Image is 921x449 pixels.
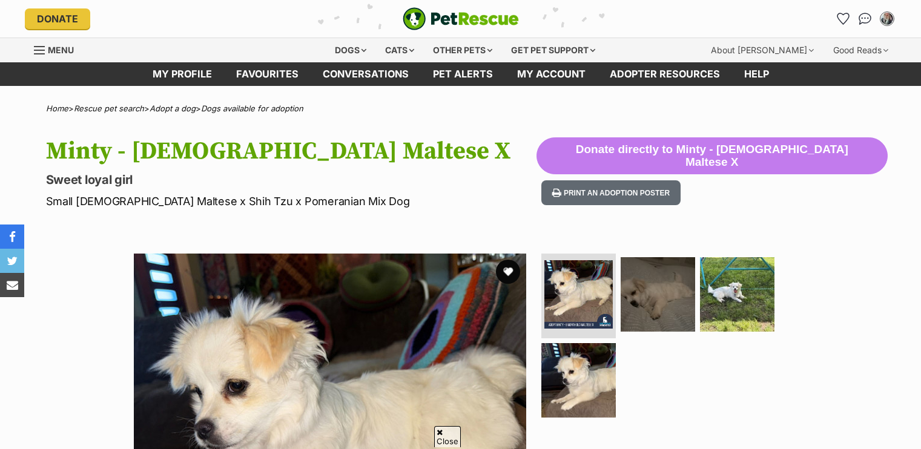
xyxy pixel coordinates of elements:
[505,62,598,86] a: My account
[25,8,90,29] a: Donate
[201,103,303,113] a: Dogs available for adoption
[834,9,853,28] a: Favourites
[598,62,732,86] a: Adopter resources
[34,38,82,60] a: Menu
[46,137,536,165] h1: Minty - [DEMOGRAPHIC_DATA] Maltese X
[140,62,224,86] a: My profile
[424,38,501,62] div: Other pets
[46,171,536,188] p: Sweet loyal girl
[700,257,774,332] img: Photo of Minty 8 Month Old Maltese X
[48,45,74,55] span: Menu
[544,260,613,329] img: Photo of Minty 8 Month Old Maltese X
[403,7,519,30] a: PetRescue
[46,103,68,113] a: Home
[16,104,906,113] div: > > >
[621,257,695,332] img: Photo of Minty 8 Month Old Maltese X
[496,260,520,284] button: favourite
[434,426,461,447] span: Close
[541,180,681,205] button: Print an adoption poster
[702,38,822,62] div: About [PERSON_NAME]
[881,13,893,25] img: judy guest profile pic
[326,38,375,62] div: Dogs
[877,9,897,28] button: My account
[856,9,875,28] a: Conversations
[403,7,519,30] img: logo-e224e6f780fb5917bec1dbf3a21bbac754714ae5b6737aabdf751b685950b380.svg
[536,137,888,175] button: Donate directly to Minty - [DEMOGRAPHIC_DATA] Maltese X
[46,193,536,209] p: Small [DEMOGRAPHIC_DATA] Maltese x Shih Tzu x Pomeranian Mix Dog
[74,103,144,113] a: Rescue pet search
[377,38,423,62] div: Cats
[825,38,897,62] div: Good Reads
[224,62,311,86] a: Favourites
[834,9,897,28] ul: Account quick links
[503,38,604,62] div: Get pet support
[150,103,196,113] a: Adopt a dog
[541,343,616,418] img: Photo of Minty 8 Month Old Maltese X
[421,62,505,86] a: Pet alerts
[311,62,421,86] a: conversations
[859,13,871,25] img: chat-41dd97257d64d25036548639549fe6c8038ab92f7586957e7f3b1b290dea8141.svg
[732,62,781,86] a: Help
